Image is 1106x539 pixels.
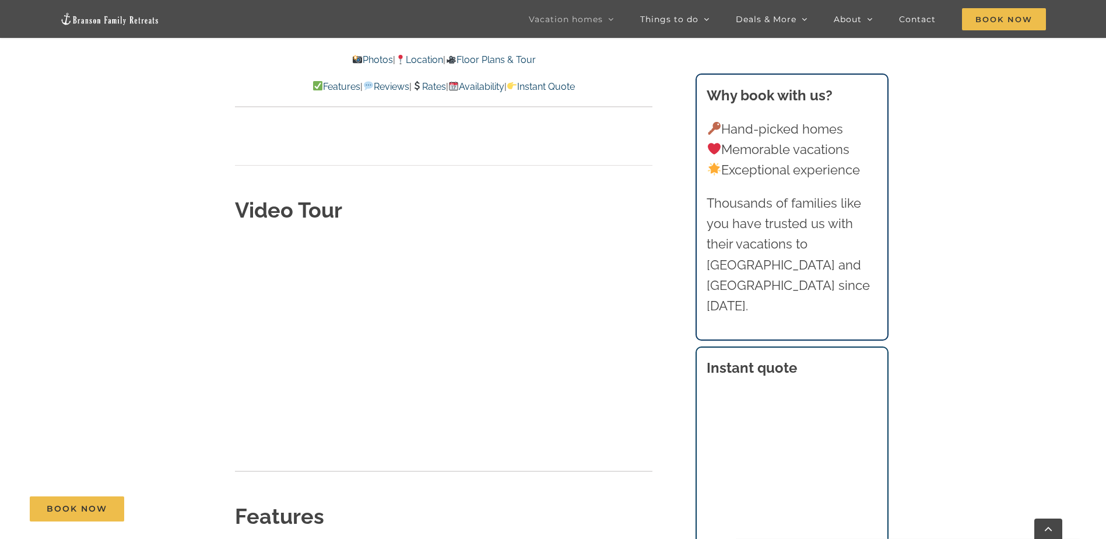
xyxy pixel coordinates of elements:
[60,12,159,26] img: Branson Family Retreats Logo
[449,81,458,90] img: 📆
[445,54,535,65] a: Floor Plans & Tour
[395,54,443,65] a: Location
[352,54,393,65] a: Photos
[353,55,362,64] img: 📸
[708,122,721,135] img: 🔑
[412,81,446,92] a: Rates
[30,496,124,521] a: Book Now
[834,15,862,23] span: About
[707,359,797,376] strong: Instant quote
[640,15,698,23] span: Things to do
[313,81,322,90] img: ✅
[507,81,517,90] img: 👉
[47,504,107,514] span: Book Now
[507,81,575,92] a: Instant Quote
[448,81,504,92] a: Availability
[313,81,360,92] a: Features
[899,15,936,23] span: Contact
[235,52,652,68] p: | |
[529,15,603,23] span: Vacation homes
[235,198,342,222] strong: Video Tour
[736,15,796,23] span: Deals & More
[962,8,1046,30] span: Book Now
[707,85,877,106] h3: Why book with us?
[708,163,721,176] img: 🌟
[707,119,877,181] p: Hand-picked homes Memorable vacations Exceptional experience
[235,240,585,450] iframe: [Tour] Whispering Waves lakefront vacation home rental | Branson Family Retreats on Lake Taneycomo
[396,55,405,64] img: 📍
[708,142,721,155] img: ❤️
[363,81,409,92] a: Reviews
[447,55,456,64] img: 🎥
[707,193,877,316] p: Thousands of families like you have trusted us with their vacations to [GEOGRAPHIC_DATA] and [GEO...
[235,79,652,94] p: | | | |
[412,81,422,90] img: 💲
[364,81,373,90] img: 💬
